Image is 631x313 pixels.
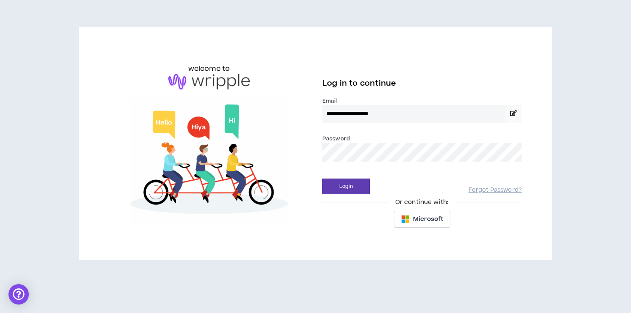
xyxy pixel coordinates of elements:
button: Login [322,179,370,194]
span: Log in to continue [322,78,396,89]
h6: welcome to [188,64,230,74]
button: Microsoft [394,211,450,228]
img: Welcome to Wripple [109,98,309,224]
span: Microsoft [413,215,443,224]
label: Email [322,97,522,105]
div: Open Intercom Messenger [8,284,29,305]
img: logo-brand.png [168,74,250,90]
span: Or continue with: [389,198,455,207]
a: Forgot Password? [469,186,522,194]
label: Password [322,135,350,143]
